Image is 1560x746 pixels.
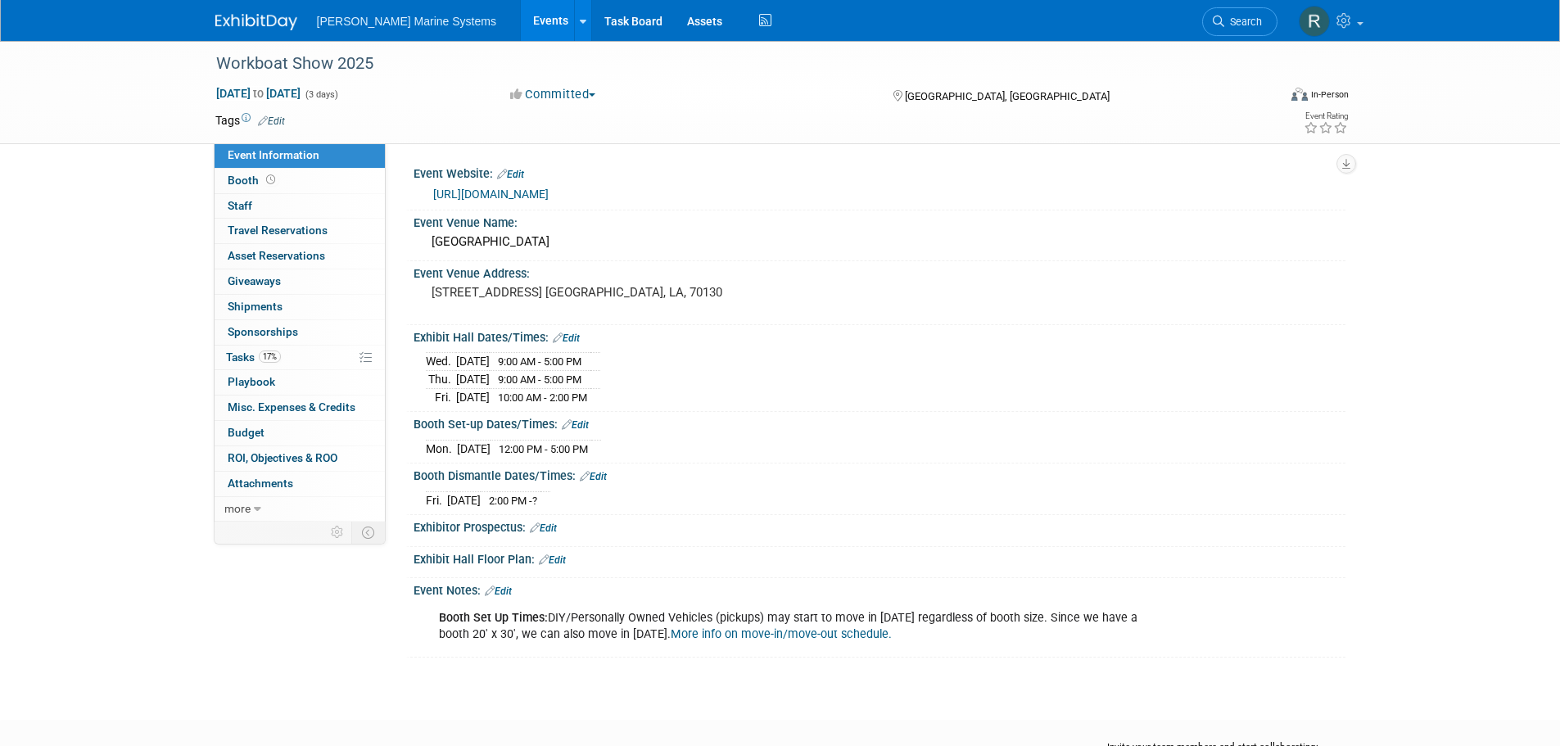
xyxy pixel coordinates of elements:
span: [GEOGRAPHIC_DATA], [GEOGRAPHIC_DATA] [905,90,1110,102]
div: In-Person [1310,88,1349,101]
a: Sponsorships [215,320,385,345]
img: ExhibitDay [215,14,297,30]
a: Event Information [215,143,385,168]
div: Event Venue Address: [414,261,1345,282]
div: Booth Dismantle Dates/Times: [414,463,1345,485]
td: Tags [215,112,285,129]
span: Booth [228,174,278,187]
a: Edit [580,471,607,482]
span: 2:00 PM - [489,495,537,507]
span: Shipments [228,300,283,313]
a: Playbook [215,370,385,395]
div: DIY/Personally Owned Vehicles (pickups) may start to move in [DATE] regardless of booth size. Sin... [427,602,1165,651]
span: 10:00 AM - 2:00 PM [498,391,587,404]
div: Event Rating [1304,112,1348,120]
span: (3 days) [304,89,338,100]
span: Giveaways [228,274,281,287]
div: Event Notes: [414,578,1345,599]
td: Fri. [426,388,456,405]
a: Misc. Expenses & Credits [215,396,385,420]
div: Event Venue Name: [414,210,1345,231]
span: ROI, Objectives & ROO [228,451,337,464]
td: Thu. [426,371,456,389]
div: Event Format [1181,85,1350,110]
span: [DATE] [DATE] [215,86,301,101]
a: Edit [530,522,557,534]
span: 9:00 AM - 5:00 PM [498,373,581,386]
span: more [224,502,251,515]
b: Booth Set Up Times: [439,611,548,625]
span: Travel Reservations [228,224,328,237]
div: Exhibit Hall Dates/Times: [414,325,1345,346]
span: Event Information [228,148,319,161]
span: 12:00 PM - 5:00 PM [499,443,588,455]
span: Tasks [226,350,281,364]
span: Asset Reservations [228,249,325,262]
td: Fri. [426,491,447,509]
td: [DATE] [456,388,490,405]
span: Staff [228,199,252,212]
div: [GEOGRAPHIC_DATA] [426,229,1333,255]
img: Rachel Howard [1299,6,1330,37]
a: Edit [485,585,512,597]
span: ? [532,495,537,507]
td: [DATE] [457,440,491,457]
a: More info on move-in/move-out schedule. [671,627,892,641]
a: ROI, Objectives & ROO [215,446,385,471]
div: Workboat Show 2025 [210,49,1253,79]
span: Search [1224,16,1262,28]
img: Format-Inperson.png [1291,88,1308,101]
a: Edit [553,332,580,344]
span: Playbook [228,375,275,388]
span: to [251,87,266,100]
a: Attachments [215,472,385,496]
a: Giveaways [215,269,385,294]
span: Misc. Expenses & Credits [228,400,355,414]
td: Personalize Event Tab Strip [323,522,352,543]
a: more [215,497,385,522]
span: 17% [259,350,281,363]
td: [DATE] [456,353,490,371]
span: [PERSON_NAME] Marine Systems [317,15,496,28]
div: Exhibit Hall Floor Plan: [414,547,1345,568]
div: Exhibitor Prospectus: [414,515,1345,536]
td: [DATE] [456,371,490,389]
a: Travel Reservations [215,219,385,243]
a: Edit [539,554,566,566]
div: Booth Set-up Dates/Times: [414,412,1345,433]
span: Sponsorships [228,325,298,338]
span: Booth not reserved yet [263,174,278,186]
a: Edit [562,419,589,431]
a: Budget [215,421,385,445]
span: Budget [228,426,265,439]
a: [URL][DOMAIN_NAME] [433,188,549,201]
td: [DATE] [447,491,481,509]
span: 9:00 AM - 5:00 PM [498,355,581,368]
a: Asset Reservations [215,244,385,269]
td: Wed. [426,353,456,371]
pre: [STREET_ADDRESS] [GEOGRAPHIC_DATA], LA, 70130 [432,285,784,300]
a: Booth [215,169,385,193]
td: Toggle Event Tabs [351,522,385,543]
a: Tasks17% [215,346,385,370]
span: Attachments [228,477,293,490]
div: Event Website: [414,161,1345,183]
a: Shipments [215,295,385,319]
a: Edit [258,115,285,127]
a: Search [1202,7,1277,36]
a: Staff [215,194,385,219]
button: Committed [504,86,602,103]
td: Mon. [426,440,457,457]
a: Edit [497,169,524,180]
